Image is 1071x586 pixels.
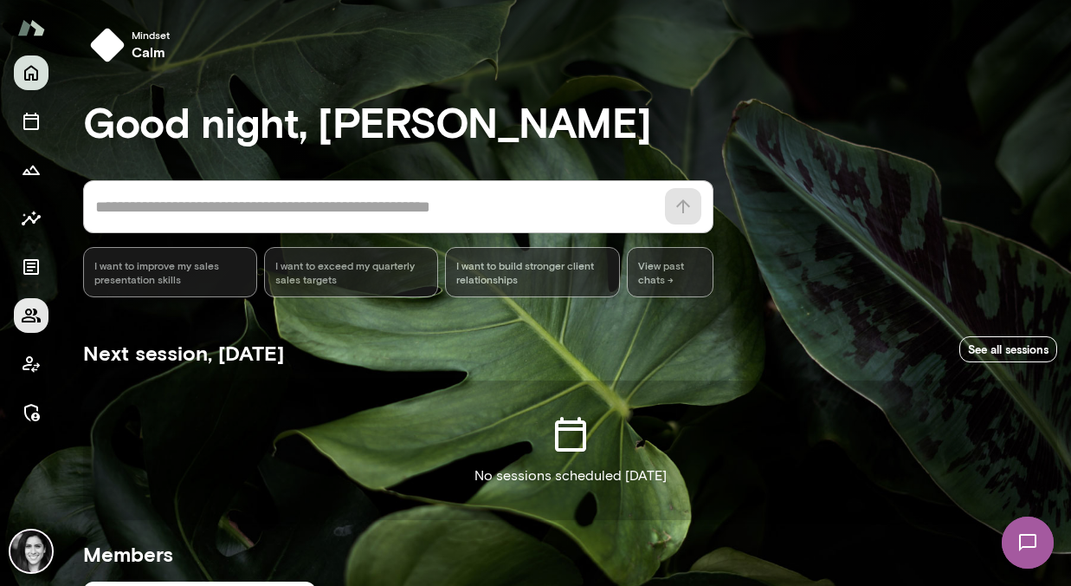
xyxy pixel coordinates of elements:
button: Insights [14,201,48,236]
button: Mindsetcalm [83,21,184,69]
div: I want to build stronger client relationships [445,247,619,297]
button: Sessions [14,104,48,139]
span: Mindset [132,28,170,42]
h3: Good night, [PERSON_NAME] [83,97,1057,146]
span: I want to exceed my quarterly sales targets [275,258,427,286]
button: Client app [14,347,48,381]
img: mindset [90,28,125,62]
img: Jamie Albers [10,531,52,572]
div: I want to improve my sales presentation skills [83,247,257,297]
button: Home [14,55,48,90]
div: I want to exceed my quarterly sales targets [264,247,438,297]
span: I want to build stronger client relationships [456,258,608,286]
span: I want to improve my sales presentation skills [94,258,246,286]
h5: Members [83,540,1057,568]
a: See all sessions [959,336,1057,363]
h5: Next session, [DATE] [83,339,284,367]
span: View past chats -> [627,247,713,297]
button: Members [14,298,48,333]
button: Manage [14,395,48,430]
h6: calm [132,42,170,62]
button: Documents [14,250,48,284]
button: Growth Plan [14,153,48,187]
p: No sessions scheduled [DATE] [474,466,667,486]
img: Mento [17,11,45,44]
